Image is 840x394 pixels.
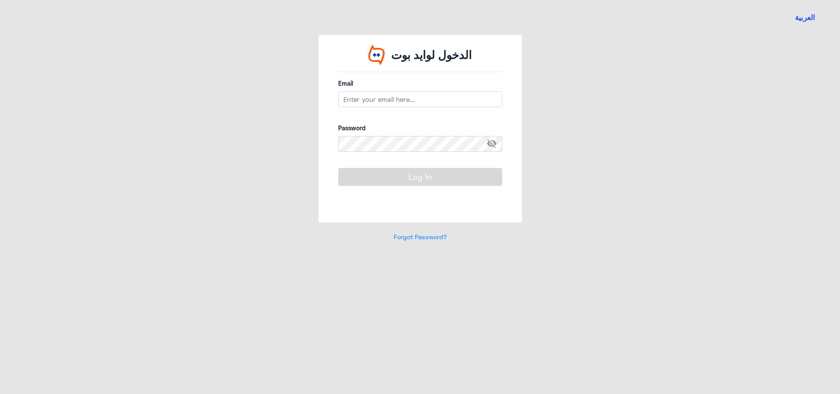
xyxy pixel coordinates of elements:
[486,136,502,152] span: visibility_off
[338,123,502,132] label: Password
[391,47,472,63] p: الدخول لوايد بوت
[338,79,502,88] label: Email
[368,45,385,65] img: Widebot Logo
[394,233,447,241] a: Forgot Password?
[338,168,502,185] button: Log In
[338,91,502,107] input: Enter your email here...
[795,12,815,23] button: العربية
[790,7,820,28] a: تغيير اللغة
